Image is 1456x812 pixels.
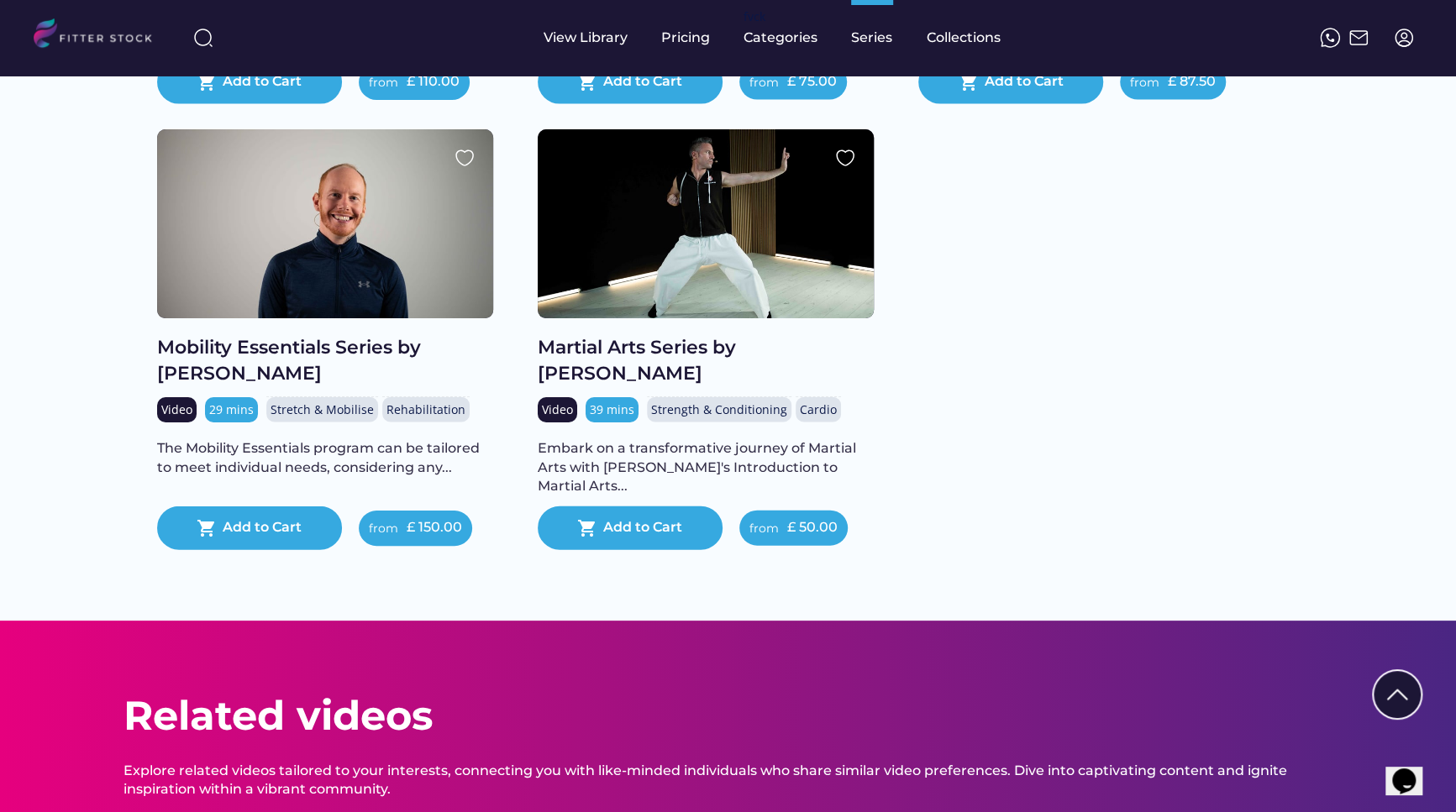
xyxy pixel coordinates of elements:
[851,29,893,47] div: Series
[1348,28,1369,48] img: Frame%2051.svg
[544,29,628,47] div: View Library
[661,29,710,47] div: Pricing
[1374,671,1421,718] img: Group%201000002322%20%281%29.svg
[835,148,855,168] img: heart.svg
[744,8,765,25] div: fvck
[1168,72,1216,91] div: £ 87.50
[197,72,217,92] button: shopping_cart
[369,75,398,92] div: from
[1130,75,1159,92] div: from
[157,439,493,477] div: The Mobility Essentials program can be tailored to meet individual needs, considering any...
[787,72,837,91] div: £ 75.00
[749,521,779,537] div: from
[800,401,837,418] div: Cardio
[985,72,1064,92] div: Add to Cart
[223,72,302,92] div: Add to Cart
[1394,28,1414,48] img: profile-circle.svg
[34,18,166,53] img: LOGO.svg
[161,401,192,418] div: Video
[407,72,460,91] div: £ 110.00
[577,72,597,92] button: shopping_cart
[407,518,462,537] div: £ 150.00
[603,72,682,92] div: Add to Cart
[197,518,217,538] button: shopping_cart
[1320,28,1340,48] img: meteor-icons_whatsapp%20%281%29.svg
[538,335,874,387] div: Martial Arts Series by [PERSON_NAME]
[369,521,398,537] div: from
[386,401,465,418] div: Rehabilitation
[1385,745,1439,795] iframe: chat widget
[787,518,838,537] div: £ 50.00
[124,762,1333,799] div: Explore related videos tailored to your interests, connecting you with like-minded individuals wh...
[542,401,573,418] div: Video
[223,518,302,538] div: Add to Cart
[744,29,817,47] div: Categories
[749,75,779,92] div: from
[124,688,433,744] h3: Related videos
[651,401,787,418] div: Strength & Conditioning
[577,518,597,538] button: shopping_cart
[455,148,475,168] img: heart.svg
[603,518,682,538] div: Add to Cart
[193,28,213,48] img: search-normal%203.svg
[927,29,1001,47] div: Collections
[157,335,493,387] div: Mobility Essentials Series by [PERSON_NAME]
[271,401,374,418] div: Stretch & Mobilise
[959,72,979,92] button: shopping_cart
[590,401,634,418] div: 39 mins
[209,401,254,418] div: 29 mins
[538,439,874,495] div: Embark on a transformative journey of Martial Arts with [PERSON_NAME]'s Introduction to Martial A...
